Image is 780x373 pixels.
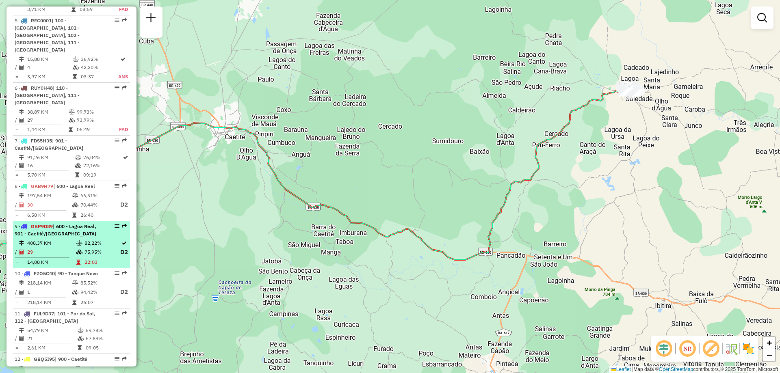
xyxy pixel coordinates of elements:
em: Opções [115,18,119,23]
td: ANS [118,73,128,81]
p: D2 [120,248,128,257]
em: Rota exportada [122,311,127,316]
td: / [15,247,19,257]
i: % de utilização da cubagem [78,336,84,341]
span: REC0001 [31,17,52,24]
td: FAD [110,125,128,134]
em: Rota exportada [122,138,127,143]
em: Opções [115,224,119,229]
td: 59,78% [85,326,126,334]
i: % de utilização do peso [76,241,82,246]
em: Rota exportada [122,356,127,361]
i: Total de Atividades [19,203,24,207]
em: Rota exportada [122,85,127,90]
span: | 110 - [GEOGRAPHIC_DATA], 111 - [GEOGRAPHIC_DATA] [15,85,80,106]
td: 27 [27,116,68,124]
td: 5,70 KM [27,171,75,179]
td: 26:40 [80,211,113,219]
td: 03:37 [80,73,118,81]
span: + [767,338,772,348]
td: 09:05 [85,344,126,352]
td: / [15,116,19,124]
span: 6 - [15,85,80,106]
span: 11 - [15,310,95,324]
td: 21 [27,334,77,343]
td: 75,95% [84,247,120,257]
i: % de utilização da cubagem [75,163,81,168]
i: Tempo total em rota [75,172,79,177]
td: 06:49 [76,125,110,134]
td: 91,26 KM [27,153,75,162]
span: FDS5H35 [31,138,52,144]
i: Distância Total [19,193,24,198]
i: Total de Atividades [19,290,24,295]
td: 30 [27,200,72,210]
td: 16 [27,162,75,170]
i: % de utilização da cubagem [72,290,78,295]
span: FUL9D37 [34,310,54,317]
span: 5 - [15,17,80,53]
td: 218,14 KM [27,298,72,306]
span: | 90 - Tanque Novo [55,270,98,276]
span: | 600 - Lagoa Real, 901 - Caetité/[GEOGRAPHIC_DATA] [15,223,96,237]
td: 70,44% [80,200,113,210]
span: Ocultar deslocamento [654,339,674,358]
i: % de utilização do peso [73,57,79,62]
td: FAD [111,5,128,13]
td: 22:03 [84,258,120,266]
span: | 100 - [GEOGRAPHIC_DATA], 101 - [GEOGRAPHIC_DATA], 102 - [GEOGRAPHIC_DATA], 111 - [GEOGRAPHIC_DATA] [15,17,80,53]
p: D2 [113,200,128,209]
td: 57,89% [85,334,126,343]
i: Distância Total [19,241,24,246]
span: FZO5C40 [34,270,55,276]
span: 8 - [15,183,95,189]
td: = [15,211,19,219]
td: / [15,162,19,170]
span: 12 - [15,356,87,362]
span: Ocultar NR [678,339,697,358]
em: Rota exportada [122,18,127,23]
td: 09:19 [83,171,122,179]
i: % de utilização do peso [69,110,75,114]
span: | 600 - Lagoa Real [53,183,95,189]
em: Rota exportada [122,183,127,188]
a: Zoom out [763,349,775,361]
i: % de utilização da cubagem [73,65,79,70]
img: Fluxo de ruas [725,342,738,355]
td: = [15,298,19,306]
span: GKB9H79 [31,183,53,189]
span: GBQ5I95 [34,356,55,362]
em: Opções [115,183,119,188]
td: 85,52% [80,279,113,287]
i: Total de Atividades [19,118,24,123]
i: Distância Total [19,110,24,114]
td: 14,08 KM [27,258,76,266]
i: Distância Total [19,280,24,285]
i: Total de Atividades [19,250,24,254]
a: Exibir filtros [754,10,770,26]
td: / [15,200,19,210]
i: Distância Total [19,328,24,333]
a: OpenStreetMap [659,367,693,372]
td: 72,16% [83,162,122,170]
p: D2 [113,287,128,297]
span: RUY0H48 [31,85,53,91]
em: Opções [115,271,119,276]
td: 1,44 KM [27,125,68,134]
td: 29 [27,247,76,257]
a: Nova sessão e pesquisa [143,10,159,28]
i: Total de Atividades [19,163,24,168]
td: 73,79% [76,116,110,124]
td: 94,42% [80,287,113,297]
td: 08:59 [79,5,111,13]
em: Opções [115,311,119,316]
i: Rota otimizada [121,57,126,62]
em: Rota exportada [122,224,127,229]
i: % de utilização da cubagem [69,118,75,123]
em: Rota exportada [122,271,127,276]
td: = [15,344,19,352]
span: | 101 - Por do Sol, 112 - [GEOGRAPHIC_DATA] [15,310,95,324]
td: 82,22% [84,239,120,247]
i: % de utilização do peso [78,328,84,333]
span: GBP9D89 [31,223,53,229]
